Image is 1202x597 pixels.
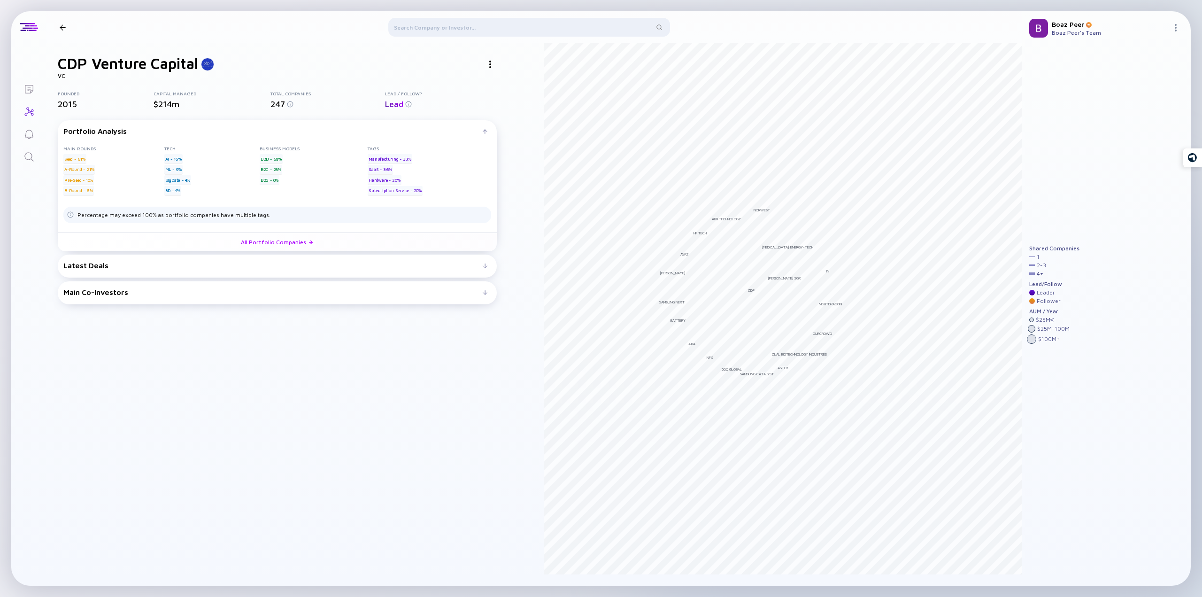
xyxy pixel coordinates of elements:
[67,211,74,218] img: Tags Dislacimer info icon
[260,146,368,151] div: Business Models
[63,154,86,163] div: Seed - 61%
[1038,336,1060,342] div: $ 100M +
[489,61,491,68] img: Investor Actions
[1052,20,1168,28] div: Boaz Peer
[63,127,483,135] div: Portfolio Analysis
[11,100,46,122] a: Investor Map
[270,99,285,109] span: 247
[58,99,154,109] div: 2015
[1172,24,1179,31] img: Menu
[707,355,713,360] div: NFX
[670,318,686,323] div: Battery
[385,99,403,109] span: Lead
[368,146,491,151] div: Tags
[762,245,813,249] div: [MEDICAL_DATA] Energy-Tech
[368,154,412,163] div: Manufacturing - 38%
[659,300,685,304] div: Samsung Next
[11,77,46,100] a: Lists
[754,208,770,212] div: Norwest
[813,331,832,336] div: OurCrowd
[63,261,483,270] div: Latest Deals
[260,165,282,174] div: B2C - 28%
[1029,245,1079,252] div: Shared Companies
[1037,289,1055,296] div: Leader
[270,91,385,96] div: Total Companies
[740,372,774,376] div: Samsung Catalyst
[1050,317,1054,323] div: ≤
[778,365,788,370] div: Aster
[768,276,801,280] div: [PERSON_NAME] SGR
[1029,308,1079,315] div: AUM / Year
[58,54,198,72] h1: CDP Venture Capital
[1029,281,1079,287] div: Lead/Follow
[11,122,46,145] a: Reminders
[688,341,695,346] div: AXA
[11,145,46,167] a: Search
[164,146,260,151] div: Tech
[63,288,483,296] div: Main Co-Investors
[712,217,741,221] div: ABB Technology
[164,154,183,163] div: AI - 16%
[63,165,95,174] div: A-Round - 21%
[368,165,393,174] div: SaaS - 36%
[1037,326,1070,332] div: $ 25M - 100M
[1037,298,1061,304] div: Follower
[385,91,496,96] div: Lead / Follow?
[1037,271,1043,277] div: 4 +
[164,165,183,174] div: ML - 9%
[819,302,842,306] div: NightDragon
[63,146,164,151] div: Main rounds
[1037,254,1040,260] div: 1
[772,352,827,357] div: Clal Biotechnology Industries
[154,99,270,109] div: $214m
[260,175,279,185] div: B2G - 0%
[368,175,401,185] div: Hardware - 20%
[164,186,182,195] div: 3D - 4%
[722,367,742,372] div: 500 Global
[1052,29,1168,36] div: Boaz Peer's Team
[164,175,192,185] div: BigData - 4%
[405,101,412,108] img: Info for Lead / Follow?
[77,211,270,218] div: Percentage may exceed 100% as portfolio companies have multiple tags.
[260,154,283,163] div: B2B - 68%
[1029,19,1048,38] img: Boaz Profile Picture
[154,91,270,96] div: Capital Managed
[63,186,94,195] div: B-Round - 6%
[660,271,686,275] div: [PERSON_NAME]
[368,186,423,195] div: Subscription Service - 20%
[1036,317,1054,323] div: $ 25M
[58,72,497,79] div: VC
[826,269,829,273] div: IN
[693,231,707,235] div: HP Tech
[748,288,755,293] div: CDP
[1037,262,1046,269] div: 2 - 3
[680,252,689,256] div: Awz
[58,233,497,251] a: All Portfolio Companies
[287,101,293,108] img: Info for Total Companies
[58,91,154,96] div: Founded
[63,175,94,185] div: Pre-Seed - 10%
